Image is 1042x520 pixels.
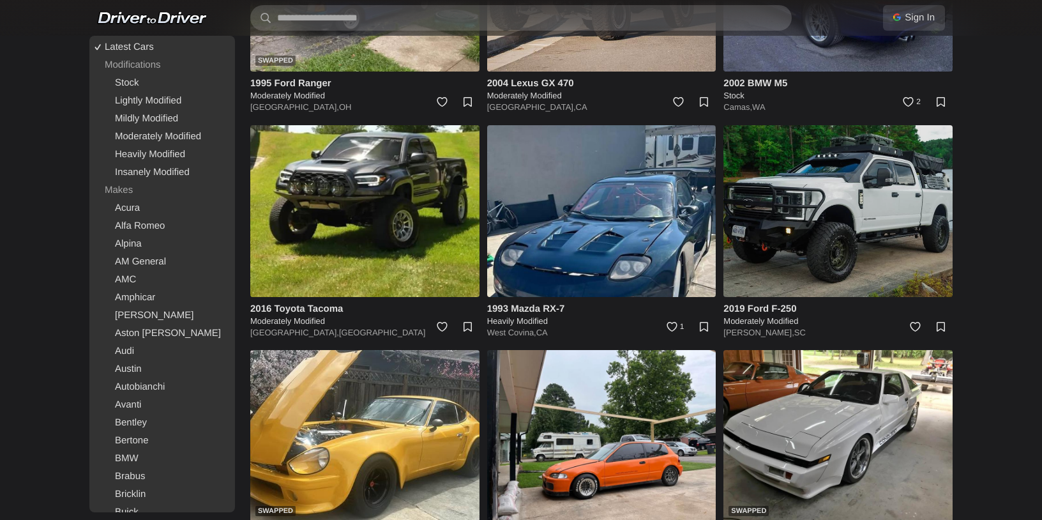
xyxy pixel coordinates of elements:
a: 1 [660,316,688,344]
a: CA [536,328,548,337]
a: Heavily Modified [92,146,232,164]
a: Mildly Modified [92,110,232,128]
a: [GEOGRAPHIC_DATA] [339,328,425,337]
h4: 1993 Mazda RX-7 [487,302,716,316]
a: Acura [92,199,232,217]
img: 1993 Mazda RX-7 for sale [487,125,716,297]
img: 2016 Toyota Tacoma for sale [250,125,479,297]
a: 2 [896,91,925,119]
a: 2016 Toyota Tacoma Moderately Modified [250,302,479,327]
a: Latest Cars [92,38,232,56]
a: Brabus [92,468,232,486]
a: Stock [92,74,232,92]
a: Amphicar [92,289,232,307]
a: Insanely Modified [92,164,232,181]
a: 1993 Mazda RX-7 Heavily Modified [487,302,716,327]
a: Bentley [92,414,232,432]
h5: Moderately Modified [250,90,479,102]
h5: Moderately Modified [250,316,479,327]
a: CA [576,102,587,112]
div: Makes [92,181,232,199]
a: Alpina [92,235,232,253]
a: 1995 Ford Ranger Moderately Modified [250,77,479,102]
h4: 1995 Ford Ranger [250,77,479,90]
a: Austin [92,360,232,378]
a: [GEOGRAPHIC_DATA], [250,328,339,337]
h5: Moderately Modified [723,316,953,327]
a: Bricklin [92,486,232,503]
a: Alfa Romeo [92,217,232,235]
a: WA [752,102,765,112]
h5: Heavily Modified [487,316,716,327]
a: Camas, [723,102,752,112]
h4: 2004 Lexus GX 470 [487,77,716,90]
a: BMW [92,450,232,468]
a: [PERSON_NAME] [92,307,232,325]
a: 2004 Lexus GX 470 Moderately Modified [487,77,716,102]
div: Modifications [92,56,232,74]
a: [GEOGRAPHIC_DATA], [487,102,576,112]
a: 2019 Ford F-250 Moderately Modified [723,302,953,327]
a: OH [339,102,352,112]
a: AMC [92,271,232,289]
a: [GEOGRAPHIC_DATA], [250,102,339,112]
h4: 2016 Toyota Tacoma [250,302,479,316]
img: 2019 Ford F-250 for sale [723,125,953,297]
a: AM General [92,253,232,271]
h5: Moderately Modified [487,90,716,102]
h4: 2019 Ford F-250 [723,302,953,316]
a: Lightly Modified [92,92,232,110]
a: Avanti [92,396,232,414]
h5: Stock [723,90,953,102]
a: Aston [PERSON_NAME] [92,325,232,342]
a: Autobianchi [92,378,232,396]
a: West Covina, [487,328,536,337]
a: Bertone [92,432,232,450]
h4: 2002 BMW M5 [723,77,953,90]
a: Moderately Modified [92,128,232,146]
div: Swapped [255,56,296,66]
a: 2002 BMW M5 Stock [723,77,953,102]
a: [PERSON_NAME], [723,328,794,337]
a: Audi [92,342,232,360]
a: SC [794,328,806,337]
div: Swapped [729,506,769,516]
a: Sign In [883,5,945,31]
div: Swapped [255,506,296,516]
